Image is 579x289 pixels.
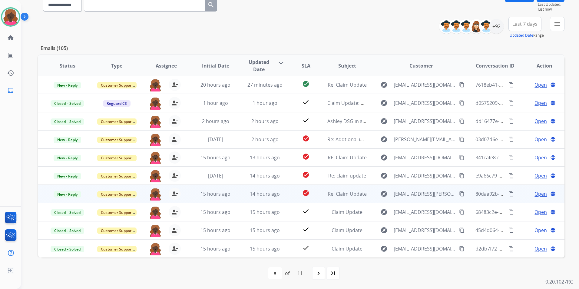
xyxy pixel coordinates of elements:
[149,206,161,219] img: agent-avatar
[508,137,514,142] mat-icon: content_copy
[508,246,514,251] mat-icon: content_copy
[97,173,137,179] span: Customer Support
[534,81,547,88] span: Open
[475,227,569,234] span: 45d4d064-89d8-4225-8401-6723dbe802f2
[97,82,137,88] span: Customer Support
[250,245,280,252] span: 15 hours ago
[534,208,547,216] span: Open
[251,136,279,143] span: 2 hours ago
[459,100,465,106] mat-icon: content_copy
[534,154,547,161] span: Open
[327,118,387,125] span: Ashley DSG in store credit
[285,270,289,277] div: of
[534,118,547,125] span: Open
[200,191,230,197] span: 15 hours ago
[245,58,273,73] span: Updated Date
[475,100,566,106] span: d0575209-9114-43af-8c96-f96501e76ec7
[149,243,161,255] img: agent-avatar
[550,209,556,215] mat-icon: language
[171,118,178,125] mat-icon: person_remove
[302,117,309,124] mat-icon: check
[489,19,504,34] div: +92
[302,171,309,178] mat-icon: check_circle
[508,100,514,106] mat-icon: content_copy
[38,45,70,52] p: Emails (105)
[302,62,310,69] span: SLA
[328,81,367,88] span: Re: Claim Update
[203,100,228,106] span: 1 hour ago
[508,118,514,124] mat-icon: content_copy
[380,154,388,161] mat-icon: explore
[149,224,161,237] img: agent-avatar
[394,136,456,143] span: [PERSON_NAME][EMAIL_ADDRESS][DOMAIN_NAME]
[380,190,388,198] mat-icon: explore
[534,227,547,234] span: Open
[459,137,465,142] mat-icon: content_copy
[251,118,279,125] span: 2 hours ago
[550,100,556,106] mat-icon: language
[475,245,567,252] span: d2db7f72-6049-4217-9425-d0334054f4dc
[550,155,556,160] mat-icon: language
[302,208,309,215] mat-icon: check
[60,62,75,69] span: Status
[459,228,465,233] mat-icon: content_copy
[200,81,230,88] span: 20 hours ago
[250,191,280,197] span: 14 hours ago
[550,246,556,251] mat-icon: language
[54,82,81,88] span: New - Reply
[149,133,161,146] img: agent-avatar
[394,81,456,88] span: [EMAIL_ADDRESS][DOMAIN_NAME]
[111,62,122,69] span: Type
[327,136,402,143] span: Re: Addtional infomation needed
[302,135,309,142] mat-icon: check_circle
[315,270,322,277] mat-icon: navigate_next
[380,136,388,143] mat-icon: explore
[534,99,547,107] span: Open
[149,97,161,110] img: agent-avatar
[475,81,566,88] span: 7618eb41-353c-4fab-a0fc-1047b5a7cc2b
[250,209,280,215] span: 15 hours ago
[250,172,280,179] span: 14 hours ago
[97,155,137,161] span: Customer Support
[475,172,567,179] span: e9a66c79-63b0-41e7-bf33-74c34a969873
[545,278,573,285] p: 0.20.1027RC
[394,190,456,198] span: [EMAIL_ADDRESS][PERSON_NAME][DOMAIN_NAME]
[149,170,161,182] img: agent-avatar
[7,87,14,94] mat-icon: inbox
[475,154,566,161] span: 341cafe8-c74a-42c4-ba67-14fa98b5d058
[550,137,556,142] mat-icon: language
[7,69,14,77] mat-icon: history
[394,99,456,107] span: [EMAIL_ADDRESS][DOMAIN_NAME]
[327,100,416,106] span: Claim Update: Parts ordered for repair
[171,245,178,252] mat-icon: person_remove
[51,100,84,107] span: Closed – Solved
[508,191,514,197] mat-icon: content_copy
[332,227,362,234] span: Claim Update
[207,1,215,8] mat-icon: search
[380,99,388,107] mat-icon: explore
[476,62,514,69] span: Conversation ID
[394,245,456,252] span: [EMAIL_ADDRESS][DOMAIN_NAME]
[171,99,178,107] mat-icon: person_remove
[200,227,230,234] span: 15 hours ago
[171,227,178,234] mat-icon: person_remove
[332,209,362,215] span: Claim Update
[515,55,564,76] th: Action
[302,153,309,160] mat-icon: check_circle
[534,172,547,179] span: Open
[202,62,229,69] span: Initial Date
[380,245,388,252] mat-icon: explore
[97,228,137,234] span: Customer Support
[508,155,514,160] mat-icon: content_copy
[508,82,514,88] mat-icon: content_copy
[538,7,564,12] span: Just now
[171,136,178,143] mat-icon: person_remove
[171,154,178,161] mat-icon: person_remove
[550,82,556,88] mat-icon: language
[302,189,309,197] mat-icon: check_circle
[200,154,230,161] span: 15 hours ago
[534,136,547,143] span: Open
[475,209,571,215] span: 68483c2e-3706-43de-bbab-dda2ba5ba4b7
[171,190,178,198] mat-icon: person_remove
[97,246,137,252] span: Customer Support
